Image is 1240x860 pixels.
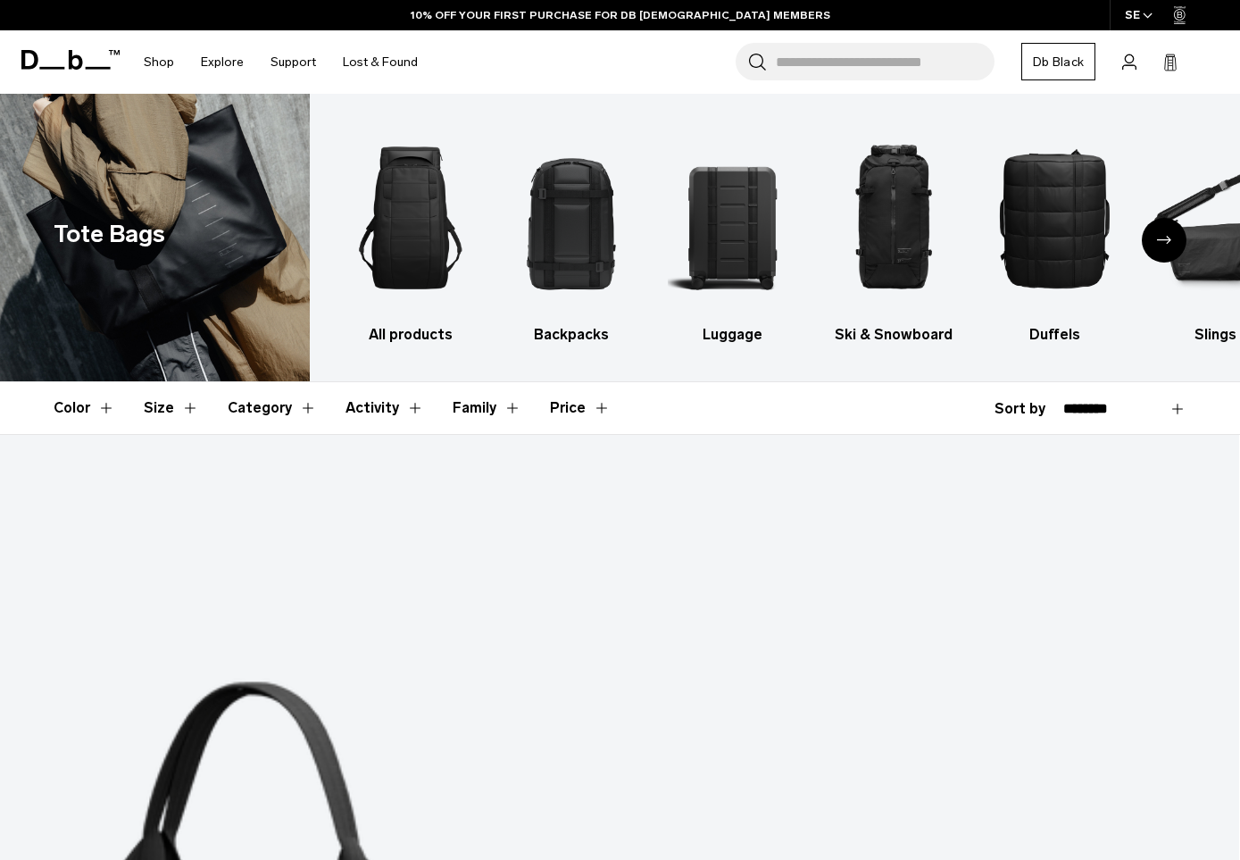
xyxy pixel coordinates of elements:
[345,121,475,346] a: Db All products
[507,121,637,315] img: Db
[345,121,475,315] img: Db
[828,121,958,346] a: Db Ski & Snowboard
[828,121,958,315] img: Db
[343,30,418,94] a: Lost & Found
[990,121,1119,346] a: Db Duffels
[550,382,611,434] button: Toggle Price
[54,216,165,253] h1: Tote Bags
[345,324,475,346] h3: All products
[411,7,830,23] a: 10% OFF YOUR FIRST PURCHASE FOR DB [DEMOGRAPHIC_DATA] MEMBERS
[228,382,317,434] button: Toggle Filter
[668,121,797,346] li: 3 / 10
[345,382,424,434] button: Toggle Filter
[668,324,797,346] h3: Luggage
[54,382,115,434] button: Toggle Filter
[990,324,1119,346] h3: Duffels
[201,30,244,94] a: Explore
[668,121,797,346] a: Db Luggage
[144,30,174,94] a: Shop
[130,30,431,94] nav: Main Navigation
[507,121,637,346] li: 2 / 10
[828,324,958,346] h3: Ski & Snowboard
[990,121,1119,346] li: 5 / 10
[144,382,199,434] button: Toggle Filter
[345,121,475,346] li: 1 / 10
[507,324,637,346] h3: Backpacks
[453,382,521,434] button: Toggle Filter
[270,30,316,94] a: Support
[990,121,1119,315] img: Db
[507,121,637,346] a: Db Backpacks
[668,121,797,315] img: Db
[828,121,958,346] li: 4 / 10
[1021,43,1095,80] a: Db Black
[1142,218,1186,263] div: Next slide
